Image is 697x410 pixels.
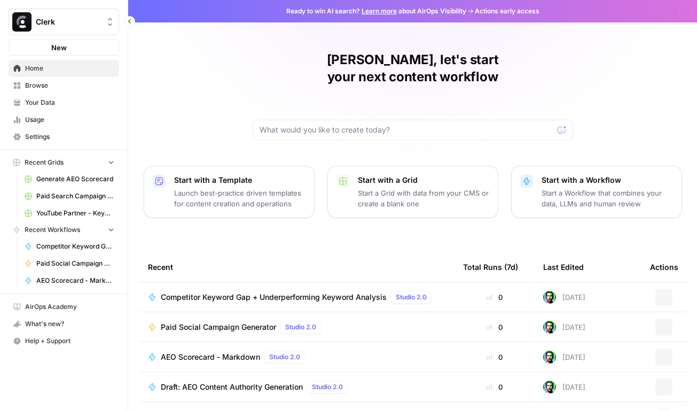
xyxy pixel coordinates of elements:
[36,208,114,218] span: YouTube Partner - Keyword Search Grid (1)
[36,17,100,27] span: Clerk
[543,351,585,363] div: [DATE]
[543,252,584,282] div: Last Edited
[51,42,67,53] span: New
[174,188,306,209] p: Launch best-practice driven templates for content creation and operations
[161,382,303,392] span: Draft: AEO Content Authority Generation
[36,174,114,184] span: Generate AEO Scorecard
[20,171,119,188] a: Generate AEO Scorecard
[9,60,119,77] a: Home
[148,351,446,363] a: AEO Scorecard - MarkdownStudio 2.0
[543,291,585,304] div: [DATE]
[25,98,114,107] span: Your Data
[253,51,573,86] h1: [PERSON_NAME], let's start your next content workflow
[358,188,489,209] p: Start a Grid with data from your CMS or create a blank one
[9,154,119,171] button: Recent Grids
[20,205,119,222] a: YouTube Partner - Keyword Search Grid (1)
[25,302,114,312] span: AirOps Academy
[25,336,114,346] span: Help + Support
[358,175,489,185] p: Start with a Grid
[148,291,446,304] a: Competitor Keyword Gap + Underperforming Keyword AnalysisStudio 2.0
[36,191,114,201] span: Paid Search Campaign Planning Grid
[543,321,585,334] div: [DATE]
[327,166,498,218] button: Start with a GridStart a Grid with data from your CMS or create a blank one
[148,252,446,282] div: Recent
[9,9,119,35] button: Workspace: Clerk
[543,381,585,393] div: [DATE]
[9,316,119,332] div: What's new?
[174,175,306,185] p: Start with a Template
[36,259,114,268] span: Paid Social Campaign Generator
[25,64,114,73] span: Home
[144,166,315,218] button: Start with a TemplateLaunch best-practice driven templates for content creation and operations
[463,322,526,332] div: 0
[36,242,114,251] span: Competitor Keyword Gap + Underperforming Keyword Analysis
[12,12,32,32] img: Clerk Logo
[463,292,526,303] div: 0
[542,188,673,209] p: Start a Workflow that combines your data, LLMs and human review
[269,352,300,362] span: Studio 2.0
[9,111,119,128] a: Usage
[20,255,119,272] a: Paid Social Campaign Generator
[148,381,446,393] a: Draft: AEO Content Authority GenerationStudio 2.0
[20,188,119,205] a: Paid Search Campaign Planning Grid
[543,291,556,304] img: 2ny2lhy5z6ffk8a48et5s81dpqao
[148,321,446,334] a: Paid Social Campaign GeneratorStudio 2.0
[9,332,119,350] button: Help + Support
[463,352,526,362] div: 0
[161,322,276,332] span: Paid Social Campaign Generator
[543,351,556,363] img: 2ny2lhy5z6ffk8a48et5s81dpqao
[20,272,119,289] a: AEO Scorecard - Markdown
[650,252,678,282] div: Actions
[36,276,114,285] span: AEO Scorecard - Markdown
[20,238,119,255] a: Competitor Keyword Gap + Underperforming Keyword Analysis
[25,225,80,235] span: Recent Workflows
[475,6,539,16] span: Actions early access
[9,77,119,94] a: Browse
[312,382,343,392] span: Studio 2.0
[9,298,119,315] a: AirOps Academy
[9,222,119,238] button: Recent Workflows
[543,321,556,334] img: 2ny2lhy5z6ffk8a48et5s81dpqao
[543,381,556,393] img: 2ny2lhy5z6ffk8a48et5s81dpqao
[25,132,114,142] span: Settings
[25,81,114,90] span: Browse
[9,40,119,56] button: New
[511,166,682,218] button: Start with a WorkflowStart a Workflow that combines your data, LLMs and human review
[463,382,526,392] div: 0
[542,175,673,185] p: Start with a Workflow
[9,128,119,145] a: Settings
[9,94,119,111] a: Your Data
[285,322,316,332] span: Studio 2.0
[161,292,387,303] span: Competitor Keyword Gap + Underperforming Keyword Analysis
[9,315,119,332] button: What's new?
[286,6,466,16] span: Ready to win AI search? about AirOps Visibility
[25,115,114,125] span: Usage
[161,352,260,362] span: AEO Scorecard - Markdown
[396,292,427,302] span: Studio 2.0
[260,125,553,135] input: What would you like to create today?
[362,7,397,15] a: Learn more
[25,158,64,167] span: Recent Grids
[463,252,518,282] div: Total Runs (7d)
